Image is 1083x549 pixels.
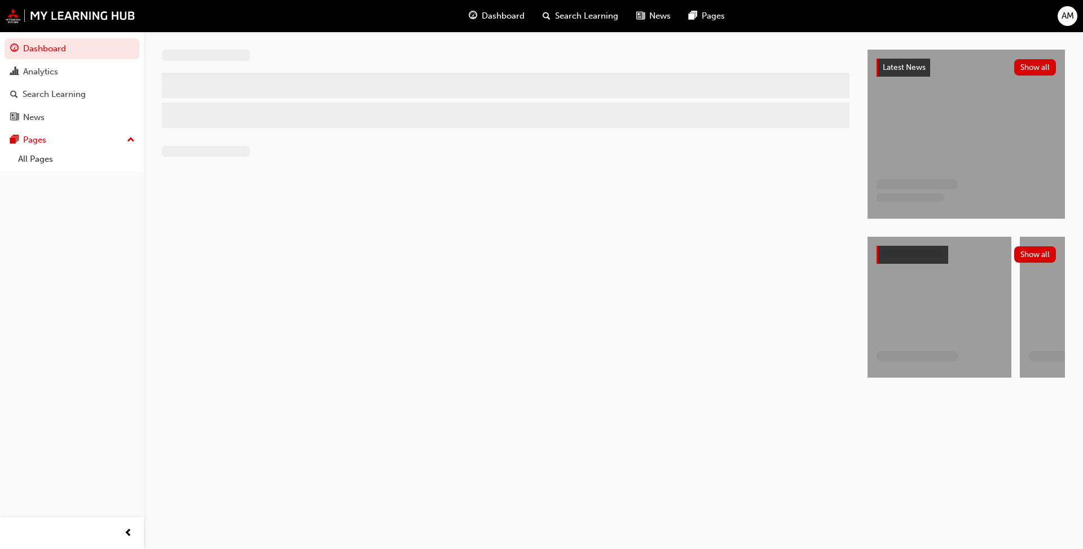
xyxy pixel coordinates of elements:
button: Show all [1014,246,1056,263]
span: prev-icon [124,526,133,541]
button: Pages [5,130,139,150]
span: AM [1062,10,1074,23]
a: Latest NewsShow all [877,59,1056,77]
a: news-iconNews [627,5,680,28]
div: Search Learning [23,88,86,101]
span: Dashboard [482,10,525,23]
span: search-icon [10,90,18,100]
a: Analytics [5,61,139,82]
a: Dashboard [5,38,139,59]
span: pages-icon [10,135,19,145]
span: chart-icon [10,67,19,77]
span: News [649,10,671,23]
span: news-icon [10,113,19,123]
span: news-icon [636,9,645,23]
button: AM [1058,6,1077,26]
span: Search Learning [555,10,618,23]
img: mmal [6,8,135,23]
span: Latest News [883,63,926,72]
div: Pages [23,134,46,147]
button: DashboardAnalyticsSearch LearningNews [5,36,139,130]
span: pages-icon [689,9,697,23]
a: All Pages [14,150,139,168]
span: search-icon [543,9,551,23]
div: Analytics [23,65,58,78]
a: Show all [877,246,1056,264]
div: News [23,111,45,124]
a: search-iconSearch Learning [534,5,627,28]
span: guage-icon [10,44,19,54]
span: Pages [702,10,725,23]
button: Show all [1014,59,1056,76]
a: Search Learning [5,84,139,105]
a: News [5,107,139,128]
span: guage-icon [469,9,477,23]
a: pages-iconPages [680,5,734,28]
span: up-icon [127,133,135,148]
a: guage-iconDashboard [460,5,534,28]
